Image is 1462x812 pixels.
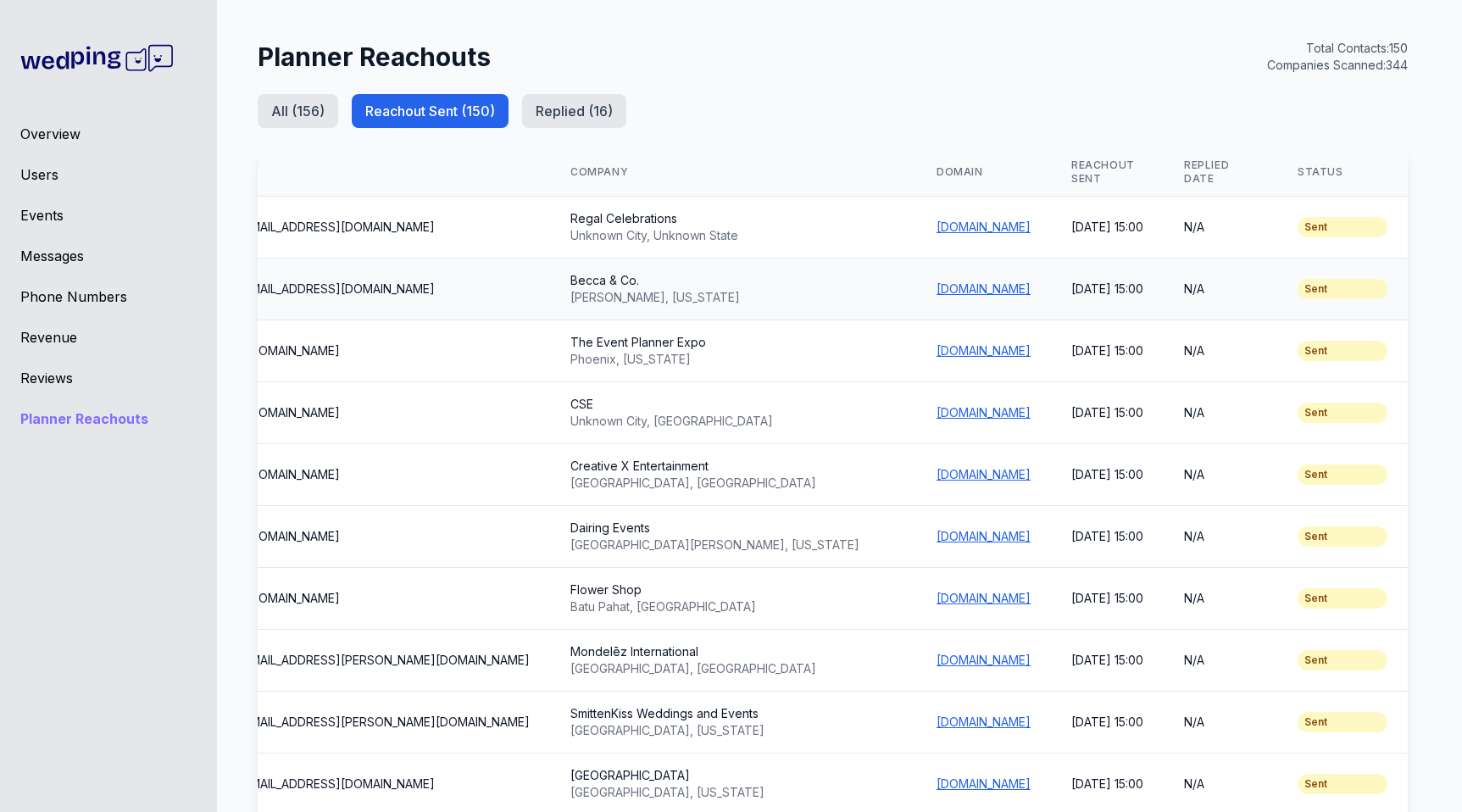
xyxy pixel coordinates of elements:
td: [PERSON_NAME][EMAIL_ADDRESS][DOMAIN_NAME] [124,197,550,259]
div: The Event Planner Expo [570,334,896,351]
span: Sent [1298,650,1387,670]
a: [DOMAIN_NAME] [937,715,1031,729]
td: [DATE] 15:00 [1051,259,1164,320]
td: N/A [1164,197,1277,259]
a: Planner Reachouts [20,409,197,429]
td: N/A [1164,630,1277,692]
a: [DOMAIN_NAME] [937,281,1031,296]
th: Replied Date [1164,148,1277,197]
div: Regal Celebrations [570,210,896,227]
a: Users [20,164,197,185]
div: [GEOGRAPHIC_DATA][PERSON_NAME] , [US_STATE] [570,537,896,553]
span: Sent [1298,712,1387,732]
a: [DOMAIN_NAME] [937,529,1031,543]
div: [GEOGRAPHIC_DATA] , [US_STATE] [570,722,896,739]
span: Sent [1298,588,1387,609]
div: CSE [570,396,896,413]
span: Sent [1298,526,1387,547]
th: Email [124,148,550,197]
td: [EMAIL_ADDRESS][DOMAIN_NAME] [124,444,550,506]
div: Unknown City , [GEOGRAPHIC_DATA] [570,413,896,430]
a: Overview [20,124,197,144]
span: Sent [1298,403,1387,423]
td: [DATE] 15:00 [1051,444,1164,506]
div: Becca & Co. [570,272,896,289]
a: [DOMAIN_NAME] [937,343,1031,358]
a: Events [20,205,197,225]
td: N/A [1164,568,1277,630]
div: [PERSON_NAME] , [US_STATE] [570,289,896,306]
span: Sent [1298,774,1387,794]
div: [GEOGRAPHIC_DATA] [570,767,896,784]
td: [EMAIL_ADDRESS][DOMAIN_NAME] [124,506,550,568]
td: N/A [1164,444,1277,506]
div: Unknown City , Unknown State [570,227,896,244]
h1: Planner Reachouts [258,42,491,72]
button: Replied (16) [522,94,626,128]
td: N/A [1164,382,1277,444]
td: [EMAIL_ADDRESS][DOMAIN_NAME] [124,568,550,630]
td: [DATE] 15:00 [1051,568,1164,630]
th: Status [1277,148,1408,197]
th: Company [550,148,916,197]
td: [PERSON_NAME][EMAIL_ADDRESS][PERSON_NAME][DOMAIN_NAME] [124,692,550,754]
td: [DATE] 15:00 [1051,630,1164,692]
a: [DOMAIN_NAME] [937,405,1031,420]
a: [DOMAIN_NAME] [937,591,1031,605]
td: [DATE] 15:00 [1051,320,1164,382]
td: N/A [1164,506,1277,568]
div: Flower Shop [570,581,896,598]
td: [DATE] 15:00 [1051,197,1164,259]
button: Reachout Sent (150) [352,94,509,128]
td: N/A [1164,320,1277,382]
td: [DATE] 15:00 [1051,382,1164,444]
div: [GEOGRAPHIC_DATA] , [US_STATE] [570,784,896,801]
span: Sent [1298,341,1387,361]
span: Sent [1298,217,1387,237]
a: Reviews [20,368,197,388]
a: Revenue [20,327,197,348]
div: SmittenKiss Weddings and Events [570,705,896,722]
div: Companies Scanned: 344 [1267,57,1408,74]
div: Creative X Entertainment [570,458,896,475]
div: Phoenix , [US_STATE] [570,351,896,368]
td: [DATE] 15:00 [1051,692,1164,754]
td: [PERSON_NAME][EMAIL_ADDRESS][PERSON_NAME][DOMAIN_NAME] [124,630,550,692]
td: N/A [1164,692,1277,754]
th: Domain [916,148,1051,197]
a: [DOMAIN_NAME] [937,776,1031,791]
div: Dairing Events [570,520,896,537]
a: [DOMAIN_NAME] [937,220,1031,234]
div: [GEOGRAPHIC_DATA] , [GEOGRAPHIC_DATA] [570,660,896,677]
div: [GEOGRAPHIC_DATA] , [GEOGRAPHIC_DATA] [570,475,896,492]
td: [EMAIL_ADDRESS][DOMAIN_NAME] [124,320,550,382]
td: N/A [1164,259,1277,320]
a: Messages [20,246,197,266]
a: [DOMAIN_NAME] [937,467,1031,481]
div: Batu Pahat , [GEOGRAPHIC_DATA] [570,598,896,615]
span: Sent [1298,464,1387,485]
th: Reachout Sent [1051,148,1164,197]
a: [DOMAIN_NAME] [937,653,1031,667]
td: [EMAIL_ADDRESS][DOMAIN_NAME] [124,382,550,444]
span: Sent [1298,279,1387,299]
td: [PERSON_NAME][EMAIL_ADDRESS][DOMAIN_NAME] [124,259,550,320]
a: Phone Numbers [20,286,197,307]
div: Mondelēz International [570,643,896,660]
div: Total Contacts: 150 [1267,40,1408,57]
td: [DATE] 15:00 [1051,506,1164,568]
button: All (156) [258,94,338,128]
